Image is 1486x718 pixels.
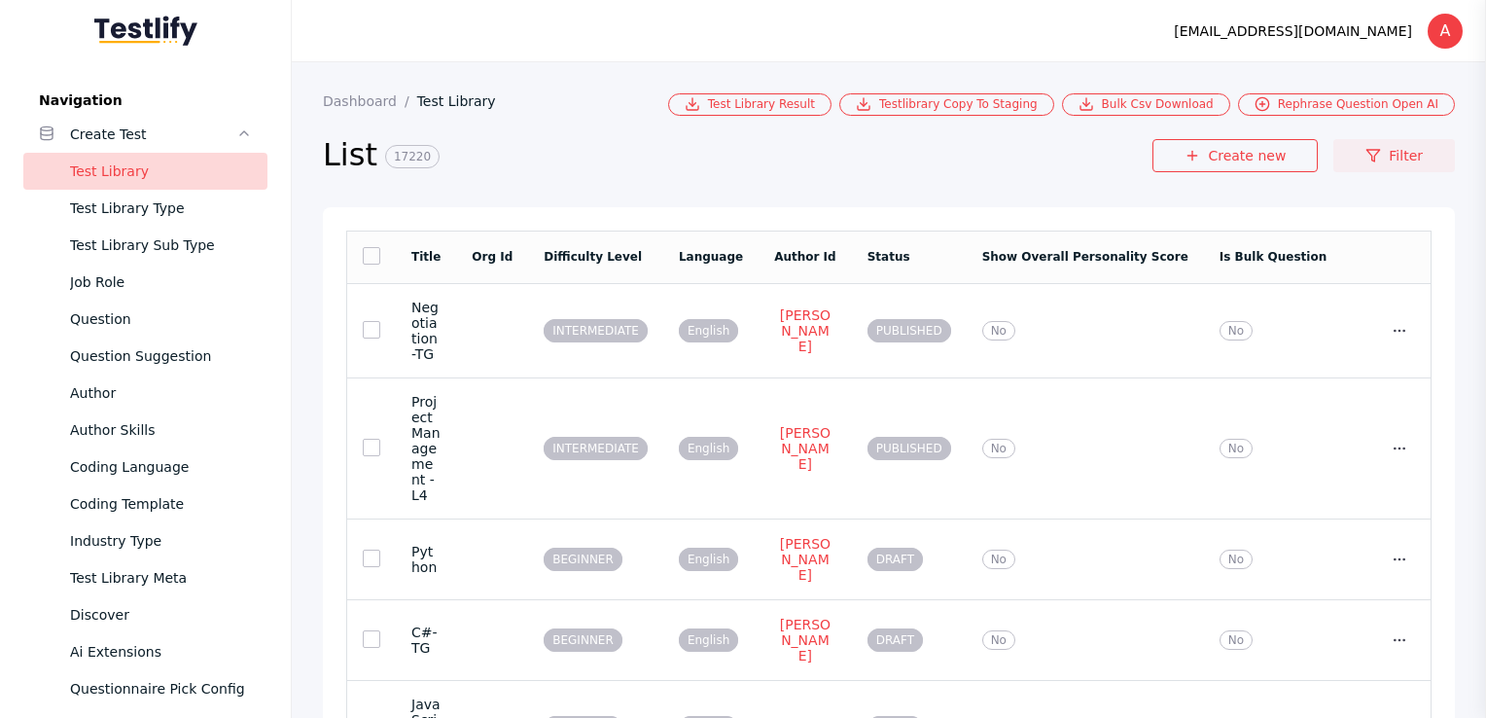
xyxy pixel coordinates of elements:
a: Test Library Type [23,190,267,227]
a: Difficulty Level [544,250,642,264]
div: Author Skills [70,418,252,442]
span: DRAFT [867,548,923,571]
span: No [982,550,1015,569]
a: [PERSON_NAME] [774,424,836,473]
a: Job Role [23,264,267,301]
span: No [1220,321,1253,341]
span: No [1220,630,1253,650]
span: DRAFT [867,628,923,652]
span: No [982,321,1015,341]
a: Create new [1152,139,1318,172]
a: Test Library Sub Type [23,227,267,264]
a: Org Id [472,250,513,264]
span: PUBLISHED [867,319,951,342]
span: No [1220,550,1253,569]
label: Navigation [23,92,267,108]
section: Negotiation-TG [411,300,441,362]
a: Rephrase Question Open AI [1238,93,1455,116]
span: 17220 [385,145,440,168]
div: Test Library [70,160,252,183]
div: Coding Language [70,455,252,479]
a: Author Id [774,250,836,264]
span: BEGINNER [544,548,622,571]
span: No [982,630,1015,650]
section: Project Management - L4 [411,394,441,503]
a: Author Skills [23,412,267,449]
section: C#-TG [411,625,441,656]
a: Filter [1333,139,1455,172]
a: Coding Language [23,449,267,485]
div: Coding Template [70,492,252,516]
div: Industry Type [70,529,252,553]
a: Status [867,250,910,264]
a: Industry Type [23,522,267,559]
a: Bulk Csv Download [1062,93,1230,116]
a: Discover [23,596,267,633]
h2: List [323,135,1152,176]
a: Test Library Meta [23,559,267,596]
span: English [679,548,738,571]
div: [EMAIL_ADDRESS][DOMAIN_NAME] [1174,19,1412,43]
a: Show Overall Personality Score [982,250,1188,264]
a: Test Library Result [668,93,831,116]
a: [PERSON_NAME] [774,306,836,355]
span: English [679,628,738,652]
span: No [982,439,1015,458]
div: Test Library Type [70,197,252,220]
span: PUBLISHED [867,437,951,460]
span: INTERMEDIATE [544,437,648,460]
a: [PERSON_NAME] [774,616,836,664]
a: Questionnaire Pick Config [23,670,267,707]
span: No [1220,439,1253,458]
a: Testlibrary Copy To Staging [839,93,1054,116]
a: Title [411,250,441,264]
div: Create Test [70,123,236,146]
div: Job Role [70,270,252,294]
a: Author [23,375,267,412]
a: Dashboard [323,93,417,109]
a: Test Library [23,153,267,190]
img: Testlify - Backoffice [94,16,197,46]
div: Question [70,307,252,331]
a: Test Library [417,93,512,109]
a: [PERSON_NAME] [774,535,836,584]
div: Test Library Sub Type [70,233,252,257]
a: Ai Extensions [23,633,267,670]
a: Coding Template [23,485,267,522]
span: BEGINNER [544,628,622,652]
div: Ai Extensions [70,640,252,664]
div: Test Library Meta [70,566,252,590]
a: Is Bulk Question [1220,250,1327,264]
span: English [679,319,738,342]
div: Question Suggestion [70,344,252,368]
span: English [679,437,738,460]
section: Python [411,544,441,575]
a: Question [23,301,267,338]
a: Question Suggestion [23,338,267,375]
div: Discover [70,603,252,627]
span: INTERMEDIATE [544,319,648,342]
div: Questionnaire Pick Config [70,677,252,700]
div: A [1428,14,1463,49]
a: Language [679,250,743,264]
div: Author [70,381,252,405]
